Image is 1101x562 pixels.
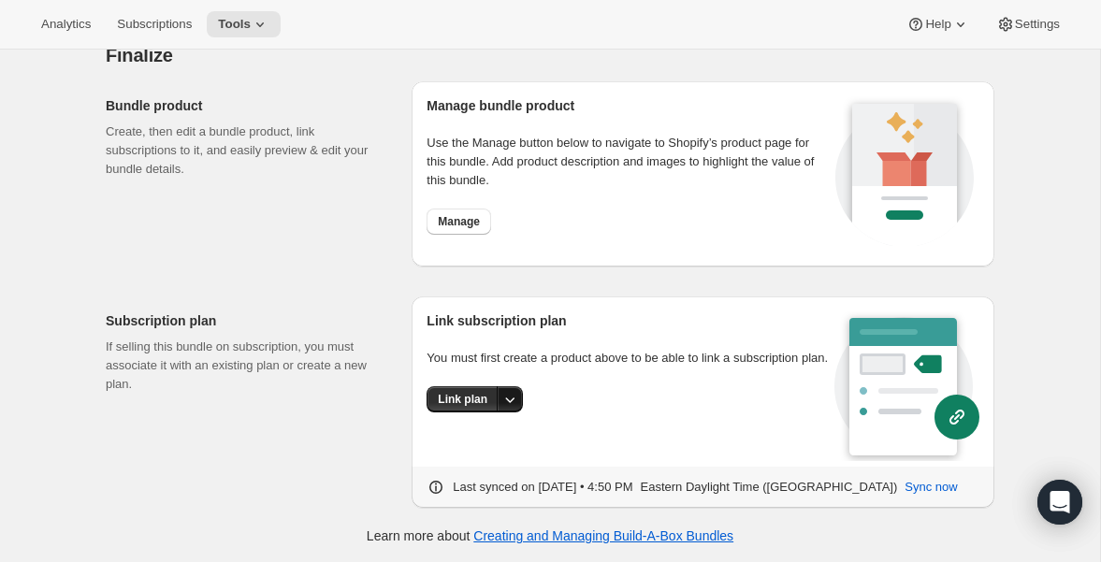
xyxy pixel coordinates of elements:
[30,11,102,37] button: Analytics
[438,392,487,407] span: Link plan
[925,17,950,32] span: Help
[427,134,830,190] p: Use the Manage button below to navigate to Shopify’s product page for this bundle. Add product de...
[1015,17,1060,32] span: Settings
[218,17,251,32] span: Tools
[106,311,382,330] h2: Subscription plan
[117,17,192,32] span: Subscriptions
[453,478,632,497] p: Last synced on [DATE] • 4:50 PM
[427,349,834,367] p: You must first create a product above to be able to link a subscription plan.
[438,214,480,229] span: Manage
[427,96,830,115] h2: Manage bundle product
[641,478,898,497] p: Eastern Daylight Time ([GEOGRAPHIC_DATA])
[106,96,382,115] h2: Bundle product
[367,526,733,545] p: Learn more about
[41,17,91,32] span: Analytics
[427,209,491,235] button: Manage
[427,386,499,412] button: Link plan
[893,472,968,502] button: Sync now
[497,386,523,412] button: More actions
[1037,480,1082,525] div: Open Intercom Messenger
[473,528,733,543] a: Creating and Managing Build-A-Box Bundles
[106,44,994,66] h2: Finalize
[106,122,382,179] p: Create, then edit a bundle product, link subscriptions to it, and easily preview & edit your bund...
[895,11,980,37] button: Help
[905,478,957,497] span: Sync now
[106,11,203,37] button: Subscriptions
[207,11,281,37] button: Tools
[106,338,382,394] p: If selling this bundle on subscription, you must associate it with an existing plan or create a n...
[985,11,1071,37] button: Settings
[427,311,834,330] h2: Link subscription plan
